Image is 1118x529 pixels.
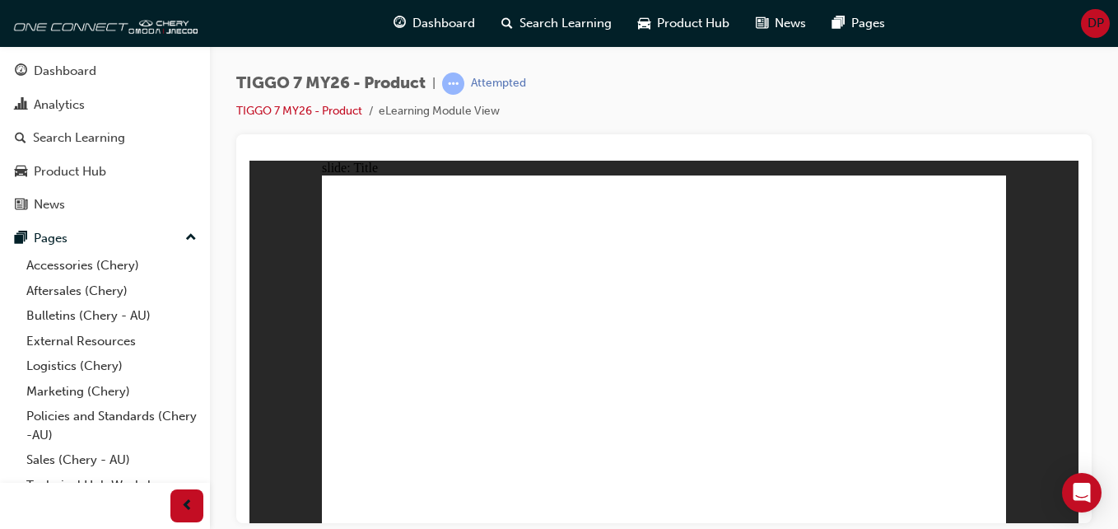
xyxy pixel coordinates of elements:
a: car-iconProduct Hub [625,7,743,40]
li: eLearning Module View [379,102,500,121]
a: News [7,190,203,220]
span: learningRecordVerb_ATTEMPT-icon [442,73,464,95]
div: Product Hub [34,162,106,181]
a: guage-iconDashboard [380,7,488,40]
div: Search Learning [33,129,125,147]
button: Pages [7,223,203,254]
a: Dashboard [7,56,203,87]
a: Sales (Chery - AU) [20,447,203,473]
a: Analytics [7,90,203,120]
a: search-iconSearch Learning [488,7,625,40]
a: Product Hub [7,157,203,187]
a: Marketing (Chery) [20,379,203,405]
span: TIGGO 7 MY26 - Product [236,74,426,93]
div: Attempted [471,76,526,91]
div: Analytics [34,96,85,115]
span: Product Hub [657,14,729,33]
button: DP [1081,9,1110,38]
span: prev-icon [181,496,193,517]
a: Bulletins (Chery - AU) [20,303,203,329]
span: car-icon [638,13,650,34]
span: news-icon [756,13,768,34]
div: Open Intercom Messenger [1062,473,1102,513]
a: Logistics (Chery) [20,353,203,379]
div: Dashboard [34,62,96,81]
img: oneconnect [8,7,198,40]
span: News [775,14,806,33]
div: News [34,195,65,214]
a: TIGGO 7 MY26 - Product [236,104,362,118]
span: news-icon [15,198,27,213]
button: DashboardAnalyticsSearch LearningProduct HubNews [7,53,203,223]
span: up-icon [185,227,197,249]
a: Policies and Standards (Chery -AU) [20,404,203,447]
span: DP [1088,14,1104,33]
a: news-iconNews [743,7,819,40]
a: Technical Hub Workshop information [20,473,203,517]
a: Search Learning [7,123,203,153]
span: search-icon [15,131,26,146]
a: External Resources [20,329,203,354]
span: car-icon [15,165,27,180]
span: search-icon [501,13,513,34]
a: pages-iconPages [819,7,898,40]
span: Dashboard [412,14,475,33]
span: pages-icon [15,232,27,246]
span: Search Learning [519,14,612,33]
a: Aftersales (Chery) [20,279,203,304]
span: | [432,74,436,93]
span: pages-icon [832,13,845,34]
span: guage-icon [394,13,406,34]
span: guage-icon [15,64,27,79]
div: Pages [34,229,68,248]
span: chart-icon [15,98,27,113]
span: Pages [851,14,885,33]
a: Accessories (Chery) [20,253,203,279]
